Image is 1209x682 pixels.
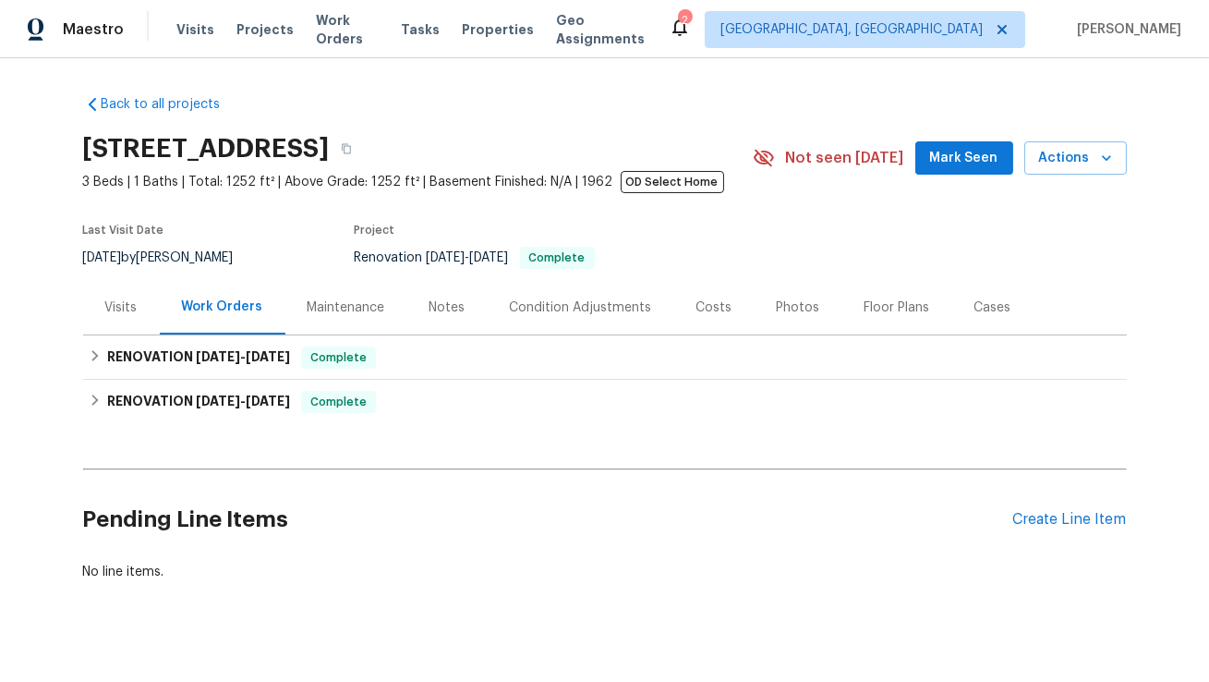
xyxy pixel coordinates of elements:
[621,171,724,193] span: OD Select Home
[83,563,1127,581] div: No line items.
[330,132,363,165] button: Copy Address
[303,348,374,367] span: Complete
[470,251,509,264] span: [DATE]
[930,147,998,170] span: Mark Seen
[720,20,983,39] span: [GEOGRAPHIC_DATA], [GEOGRAPHIC_DATA]
[777,298,820,317] div: Photos
[196,395,290,408] span: -
[83,95,260,114] a: Back to all projects
[427,251,465,264] span: [DATE]
[1013,511,1127,529] div: Create Line Item
[678,11,691,30] div: 2
[83,477,1013,563] h2: Pending Line Items
[401,23,440,36] span: Tasks
[83,380,1127,424] div: RENOVATION [DATE]-[DATE]Complete
[107,347,290,369] h6: RENOVATION
[915,141,1013,176] button: Mark Seen
[355,225,395,236] span: Project
[696,298,732,317] div: Costs
[83,251,122,264] span: [DATE]
[182,298,263,316] div: Work Orders
[83,140,330,158] h2: [STREET_ADDRESS]
[83,335,1127,380] div: RENOVATION [DATE]-[DATE]Complete
[246,350,290,363] span: [DATE]
[308,298,385,317] div: Maintenance
[556,11,647,48] span: Geo Assignments
[63,20,124,39] span: Maestro
[462,20,534,39] span: Properties
[176,20,214,39] span: Visits
[1039,147,1112,170] span: Actions
[864,298,930,317] div: Floor Plans
[316,11,379,48] span: Work Orders
[107,391,290,413] h6: RENOVATION
[510,298,652,317] div: Condition Adjustments
[196,350,290,363] span: -
[236,20,294,39] span: Projects
[429,298,465,317] div: Notes
[1024,141,1127,176] button: Actions
[83,225,164,236] span: Last Visit Date
[105,298,138,317] div: Visits
[786,149,904,167] span: Not seen [DATE]
[303,393,374,411] span: Complete
[522,252,593,263] span: Complete
[83,173,753,191] span: 3 Beds | 1 Baths | Total: 1252 ft² | Above Grade: 1252 ft² | Basement Finished: N/A | 1962
[427,251,509,264] span: -
[1070,20,1181,39] span: [PERSON_NAME]
[196,350,240,363] span: [DATE]
[83,247,256,269] div: by [PERSON_NAME]
[246,395,290,408] span: [DATE]
[196,395,240,408] span: [DATE]
[974,298,1011,317] div: Cases
[355,251,595,264] span: Renovation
